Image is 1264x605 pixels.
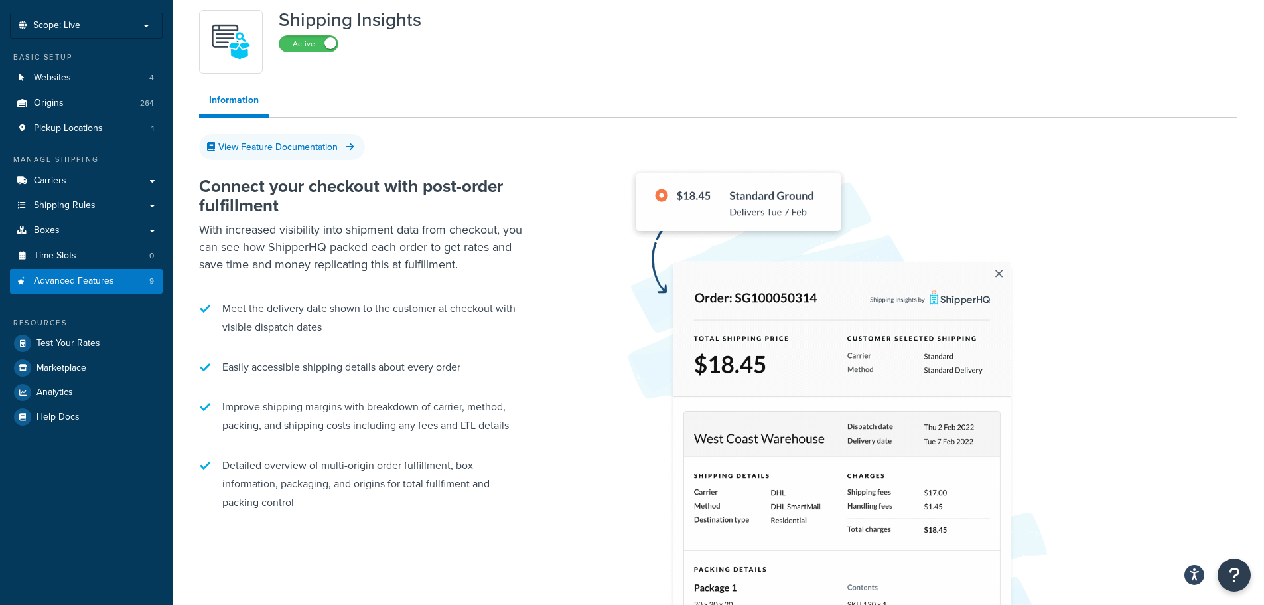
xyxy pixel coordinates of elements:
li: Detailed overview of multi-origin order fulfillment, box information, packaging, and origins for ... [199,450,531,519]
span: Boxes [34,225,60,236]
a: Shipping Rules [10,193,163,218]
a: Pickup Locations1 [10,116,163,141]
a: Test Your Rates [10,331,163,355]
label: Active [279,36,338,52]
h2: Connect your checkout with post-order fulfillment [199,177,531,215]
span: Time Slots [34,250,76,262]
span: 4 [149,72,154,84]
button: Open Resource Center [1218,559,1251,592]
a: Information [199,87,269,118]
span: Scope: Live [33,20,80,31]
div: Resources [10,317,163,329]
a: View Feature Documentation [199,134,365,160]
a: Boxes [10,218,163,243]
li: Websites [10,66,163,90]
a: Time Slots0 [10,244,163,268]
span: Shipping Rules [34,200,96,211]
li: Advanced Features [10,269,163,294]
span: Origins [34,98,64,109]
li: Meet the delivery date shown to the customer at checkout with visible dispatch dates [199,293,531,343]
a: Analytics [10,381,163,404]
span: 264 [140,98,154,109]
span: Carriers [34,175,66,187]
span: Help Docs [36,412,80,423]
a: Carriers [10,169,163,193]
img: Acw9rhKYsOEjAAAAAElFTkSuQmCC [208,19,254,65]
span: Advanced Features [34,276,114,287]
li: Pickup Locations [10,116,163,141]
span: Analytics [36,387,73,398]
span: 0 [149,250,154,262]
a: Marketplace [10,356,163,380]
a: Websites4 [10,66,163,90]
li: Time Slots [10,244,163,268]
li: Improve shipping margins with breakdown of carrier, method, packing, and shipping costs including... [199,391,531,442]
div: Basic Setup [10,52,163,63]
a: Advanced Features9 [10,269,163,294]
a: Origins264 [10,91,163,116]
li: Easily accessible shipping details about every order [199,351,531,383]
p: With increased visibility into shipment data from checkout, you can see how ShipperHQ packed each... [199,221,531,273]
span: 9 [149,276,154,287]
a: Help Docs [10,405,163,429]
span: Test Your Rates [36,338,100,349]
h1: Shipping Insights [279,10,421,30]
li: Origins [10,91,163,116]
span: Websites [34,72,71,84]
span: Marketplace [36,363,86,374]
span: Pickup Locations [34,123,103,134]
span: 1 [151,123,154,134]
div: Manage Shipping [10,154,163,165]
